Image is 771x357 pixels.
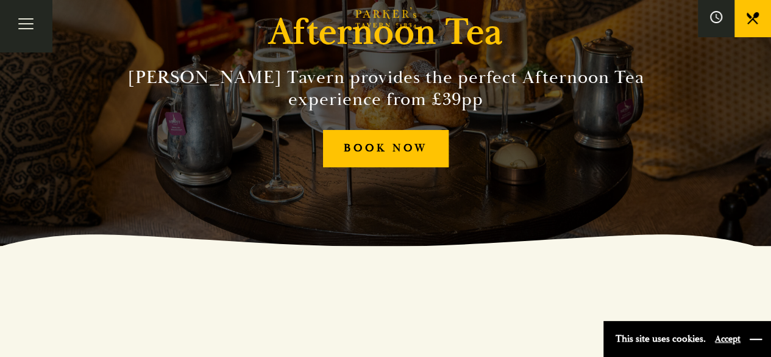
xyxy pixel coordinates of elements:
[750,333,762,345] button: Close and accept
[616,330,706,348] p: This site uses cookies.
[715,333,741,345] button: Accept
[108,67,664,110] h2: [PERSON_NAME] Tavern provides the perfect Afternoon Tea experience from £39pp
[323,130,449,167] a: BOOK NOW
[269,10,503,54] h1: Afternoon Tea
